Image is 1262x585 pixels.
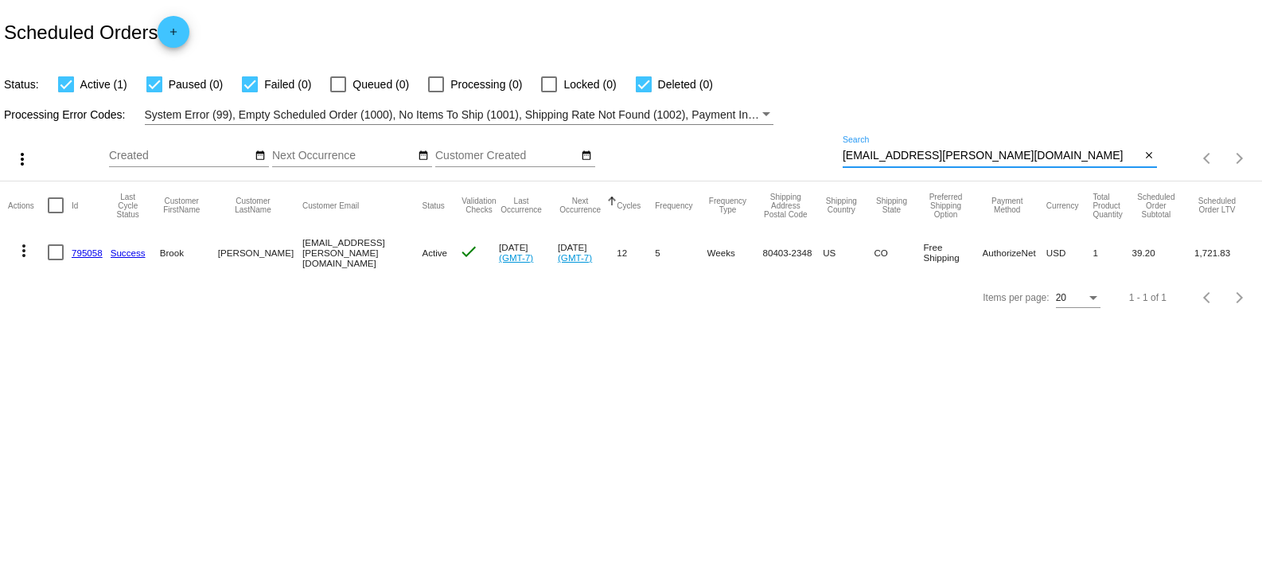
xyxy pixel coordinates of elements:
[13,150,32,169] mat-icon: more_vert
[8,181,48,229] mat-header-cell: Actions
[4,78,39,91] span: Status:
[4,108,126,121] span: Processing Error Codes:
[1056,293,1100,304] mat-select: Items per page:
[218,197,288,214] button: Change sorting for CustomerLastName
[1194,197,1240,214] button: Change sorting for LifetimeValue
[823,229,874,275] mat-cell: US
[558,197,602,214] button: Change sorting for NextOccurrenceUtc
[1224,282,1256,314] button: Next page
[983,197,1032,214] button: Change sorting for PaymentMethod.Type
[558,229,617,275] mat-cell: [DATE]
[762,229,823,275] mat-cell: 80403-2348
[499,229,558,275] mat-cell: [DATE]
[1192,142,1224,174] button: Previous page
[983,292,1049,303] div: Items per page:
[1093,229,1132,275] mat-cell: 1
[617,201,641,210] button: Change sorting for Cycles
[111,193,146,219] button: Change sorting for LastProcessingCycleId
[1132,229,1195,275] mat-cell: 39.20
[450,75,522,94] span: Processing (0)
[581,150,592,162] mat-icon: date_range
[707,197,749,214] button: Change sorting for FrequencyType
[707,229,763,275] mat-cell: Weeks
[923,229,982,275] mat-cell: Free Shipping
[422,248,447,258] span: Active
[80,75,127,94] span: Active (1)
[14,241,33,260] mat-icon: more_vert
[302,201,359,210] button: Change sorting for CustomerEmail
[422,201,444,210] button: Change sorting for Status
[4,16,189,48] h2: Scheduled Orders
[1046,229,1093,275] mat-cell: USD
[72,248,103,258] a: 795058
[418,150,429,162] mat-icon: date_range
[1140,148,1157,165] button: Clear
[1224,142,1256,174] button: Next page
[160,197,204,214] button: Change sorting for CustomerFirstName
[1093,181,1132,229] mat-header-cell: Total Product Quantity
[272,150,415,162] input: Next Occurrence
[111,248,146,258] a: Success
[1132,193,1181,219] button: Change sorting for Subtotal
[459,181,499,229] mat-header-cell: Validation Checks
[1143,150,1155,162] mat-icon: close
[72,201,78,210] button: Change sorting for Id
[1129,292,1167,303] div: 1 - 1 of 1
[658,75,713,94] span: Deleted (0)
[160,229,218,275] mat-cell: Brook
[874,197,909,214] button: Change sorting for ShippingState
[762,193,808,219] button: Change sorting for ShippingPostcode
[563,75,616,94] span: Locked (0)
[558,252,592,263] a: (GMT-7)
[169,75,223,94] span: Paused (0)
[923,193,968,219] button: Change sorting for PreferredShippingOption
[655,229,707,275] mat-cell: 5
[617,229,655,275] mat-cell: 12
[499,252,533,263] a: (GMT-7)
[459,242,478,261] mat-icon: check
[823,197,859,214] button: Change sorting for ShippingCountry
[255,150,266,162] mat-icon: date_range
[435,150,578,162] input: Customer Created
[109,150,252,162] input: Created
[1192,282,1224,314] button: Previous page
[874,229,923,275] mat-cell: CO
[302,229,422,275] mat-cell: [EMAIL_ADDRESS][PERSON_NAME][DOMAIN_NAME]
[1046,201,1079,210] button: Change sorting for CurrencyIso
[655,201,692,210] button: Change sorting for Frequency
[218,229,302,275] mat-cell: [PERSON_NAME]
[1194,229,1254,275] mat-cell: 1,721.83
[164,26,183,45] mat-icon: add
[843,150,1140,162] input: Search
[264,75,311,94] span: Failed (0)
[983,229,1046,275] mat-cell: AuthorizeNet
[1056,292,1066,303] span: 20
[499,197,543,214] button: Change sorting for LastOccurrenceUtc
[145,105,774,125] mat-select: Filter by Processing Error Codes
[353,75,409,94] span: Queued (0)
